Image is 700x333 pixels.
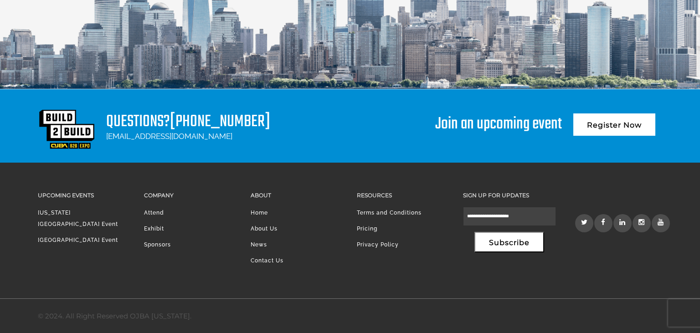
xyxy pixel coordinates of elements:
h3: Company [144,190,237,200]
a: News [251,241,267,248]
div: Join an upcoming event [435,109,562,133]
div: Leave a message [47,51,153,63]
h1: Questions? [106,114,270,130]
h3: Sign up for updates [463,190,556,200]
a: [PHONE_NUMBER] [170,109,270,135]
a: Register Now [573,113,655,136]
a: About Us [251,225,278,232]
a: Privacy Policy [357,241,399,248]
button: Subscribe [474,232,544,252]
input: Enter your last name [12,84,166,104]
a: Sponsors [144,241,171,248]
a: [GEOGRAPHIC_DATA] Event [38,237,118,243]
a: Exhibit [144,225,164,232]
a: Contact Us [251,257,283,264]
a: [EMAIL_ADDRESS][DOMAIN_NAME] [106,132,232,141]
a: Home [251,210,268,216]
a: [US_STATE][GEOGRAPHIC_DATA] Event [38,210,118,227]
h3: Resources [357,190,449,200]
h3: Upcoming Events [38,190,130,200]
a: Terms and Conditions [357,210,422,216]
a: Pricing [357,225,377,232]
input: Enter your email address [12,111,166,131]
em: Submit [134,261,165,274]
div: Minimize live chat window [149,5,171,26]
h3: About [251,190,343,200]
a: Attend [144,210,164,216]
textarea: Type your message and click 'Submit' [12,138,166,254]
div: © 2024. All Right Reserved OJBA [US_STATE]. [38,310,191,322]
